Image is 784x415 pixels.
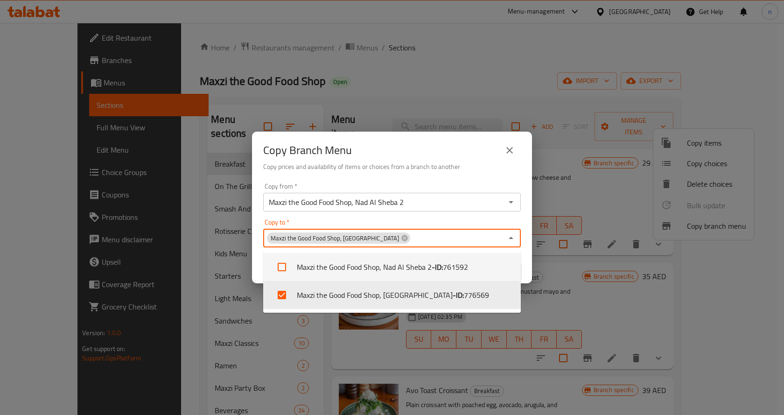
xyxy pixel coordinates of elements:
h6: Copy prices and availability of items or choices from a branch to another [263,162,521,172]
button: Close [504,232,518,245]
span: Maxzi the Good Food Shop, [GEOGRAPHIC_DATA] [267,234,403,243]
button: close [498,139,521,162]
span: 761592 [443,261,468,273]
div: Maxzi the Good Food Shop, [GEOGRAPHIC_DATA] [267,232,410,244]
b: - ID: [453,289,464,301]
b: - ID: [432,261,443,273]
span: 776569 [464,289,489,301]
li: Maxzi the Good Food Shop, [GEOGRAPHIC_DATA] [263,281,521,309]
li: Maxzi the Good Food Shop, Nad Al Sheba 2 [263,253,521,281]
h2: Copy Branch Menu [263,143,352,158]
button: Open [504,196,518,209]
